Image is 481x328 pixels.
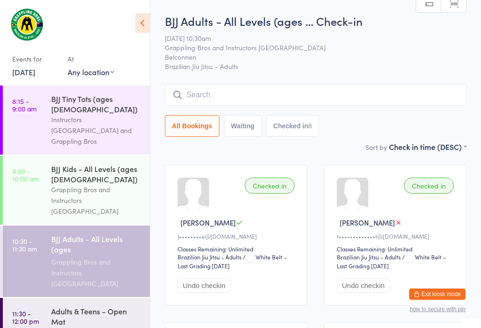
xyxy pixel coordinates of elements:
[224,115,262,137] button: Waiting
[12,167,39,182] time: 9:00 - 10:00 am
[3,156,150,225] a: 9:00 -10:00 amBJJ Kids - All Levels (ages [DEMOGRAPHIC_DATA])Grappling Bros and Instructors [GEOG...
[365,142,387,152] label: Sort by
[337,232,457,240] div: t•••••••••••••t@[DOMAIN_NAME]
[409,289,465,300] button: Exit kiosk mode
[3,226,150,297] a: 10:30 -11:30 amBJJ Adults - All Levels (ages [DEMOGRAPHIC_DATA]+)Grappling Bros and Instructors [...
[178,232,297,240] div: J••••••••e@[DOMAIN_NAME]
[51,164,142,184] div: BJJ Kids - All Levels (ages [DEMOGRAPHIC_DATA])
[3,86,150,155] a: 8:15 -9:00 amBJJ Tiny Tots (ages [DEMOGRAPHIC_DATA])Instructors [GEOGRAPHIC_DATA] and Grappling Bros
[165,115,219,137] button: All Bookings
[178,245,297,253] div: Classes Remaining: Unlimited
[51,306,142,327] div: Adults & Teens - Open Mat
[165,52,452,62] span: Belconnen
[340,218,395,227] span: [PERSON_NAME]
[165,84,466,106] input: Search
[165,62,466,71] span: Brazilian Jiu Jitsu - Adults
[178,253,241,261] div: Brazilian Jiu Jitsu - Adults
[12,51,58,67] div: Events for
[308,122,312,130] div: 8
[165,33,452,43] span: [DATE] 10:30am
[12,237,37,252] time: 10:30 - 11:30 am
[165,13,466,29] h2: BJJ Adults - All Levels (ages … Check-in
[180,218,236,227] span: [PERSON_NAME]
[68,67,114,77] div: Any location
[337,245,457,253] div: Classes Remaining: Unlimited
[12,97,37,112] time: 8:15 - 9:00 am
[337,278,390,293] button: Undo checkin
[9,7,45,42] img: Grappling Bros Belconnen
[404,178,454,194] div: Checked in
[51,184,142,217] div: Grappling Bros and Instructors [GEOGRAPHIC_DATA]
[51,114,142,147] div: Instructors [GEOGRAPHIC_DATA] and Grappling Bros
[68,51,114,67] div: At
[51,257,142,289] div: Grappling Bros and Instructors [GEOGRAPHIC_DATA]
[51,94,142,114] div: BJJ Tiny Tots (ages [DEMOGRAPHIC_DATA])
[410,306,465,312] button: how to secure with pin
[12,310,39,325] time: 11:30 - 12:00 pm
[165,43,452,52] span: Grappling Bros and Instructors [GEOGRAPHIC_DATA]
[245,178,295,194] div: Checked in
[12,67,35,77] a: [DATE]
[178,278,231,293] button: Undo checkin
[389,141,466,152] div: Check in time (DESC)
[337,253,401,261] div: Brazilian Jiu Jitsu - Adults
[51,234,142,257] div: BJJ Adults - All Levels (ages [DEMOGRAPHIC_DATA]+)
[266,115,319,137] button: Checked in8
